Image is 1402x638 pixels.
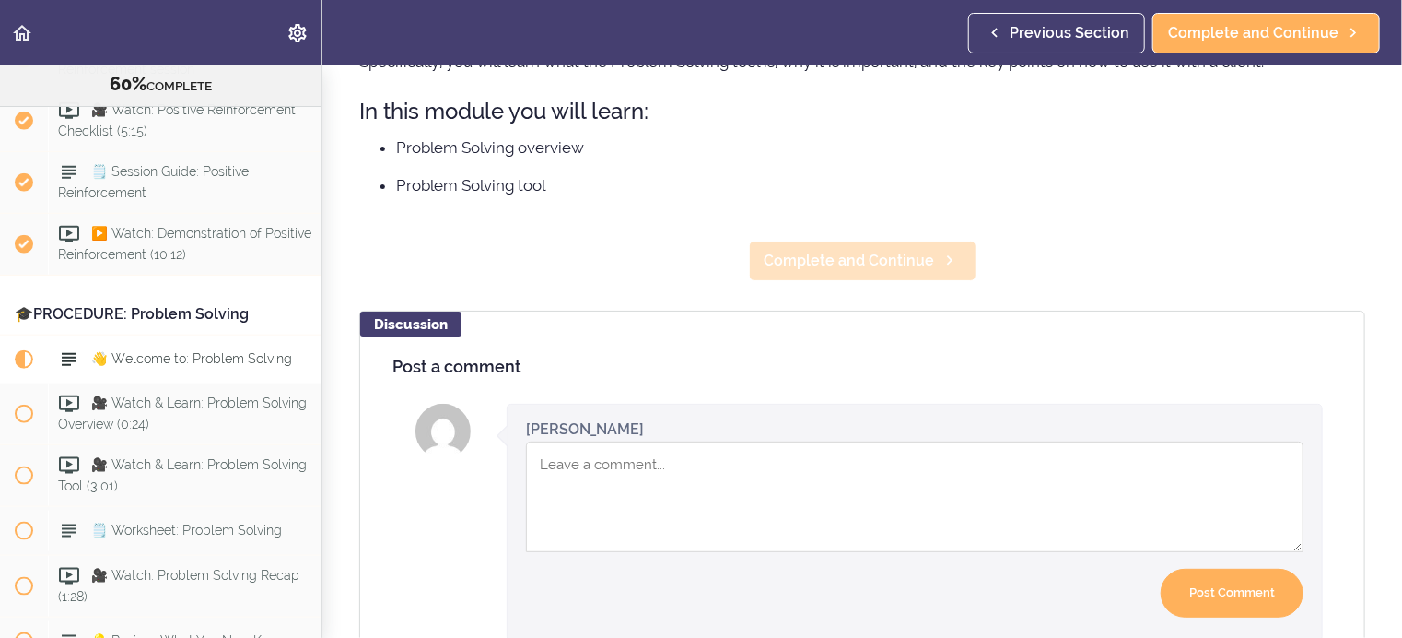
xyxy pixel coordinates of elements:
[91,352,292,367] span: 👋 Welcome to: Problem Solving
[110,73,146,95] span: 60%
[23,73,298,97] div: COMPLETE
[526,419,644,440] div: [PERSON_NAME]
[360,312,461,337] div: Discussion
[1152,13,1380,53] a: Complete and Continue
[749,241,976,281] a: Complete and Continue
[396,173,1365,197] li: Problem Solving tool
[58,568,299,604] span: 🎥 Watch: Problem Solving Recap (1:28)
[11,22,33,44] svg: Back to course curriculum
[392,358,1332,376] h4: Post a comment
[526,442,1303,552] textarea: Comment box
[415,404,471,459] img: Laurie Santiago-Hoooper
[58,396,307,432] span: 🎥 Watch & Learn: Problem Solving Overview (0:24)
[1168,22,1338,44] span: Complete and Continue
[968,13,1145,53] a: Previous Section
[359,96,1365,126] h3: In this module you will learn:
[58,165,249,201] span: 🗒️ Session Guide: Positive Reinforcement
[396,136,1365,159] li: Problem Solving overview
[286,22,309,44] svg: Settings Menu
[58,103,296,139] span: 🎥 Watch: Positive Reinforcement Checklist (5:15)
[58,227,311,263] span: ▶️ Watch: Demonstration of Positive Reinforcement (10:12)
[91,523,282,538] span: 🗒️ Worksheet: Problem Solving
[1010,22,1129,44] span: Previous Section
[765,250,935,272] span: Complete and Continue
[58,457,307,493] span: 🎥 Watch & Learn: Problem Solving Tool (3:01)
[1161,569,1303,618] input: Post Comment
